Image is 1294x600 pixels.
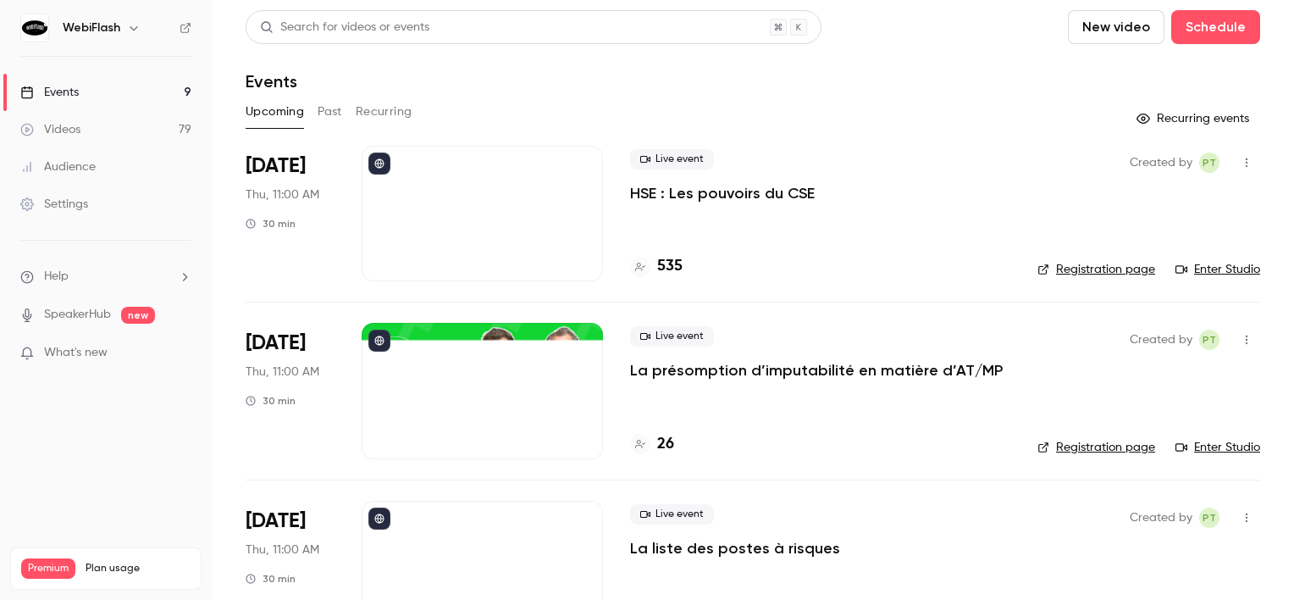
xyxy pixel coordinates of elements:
[44,306,111,324] a: SpeakerHub
[20,84,79,101] div: Events
[1068,10,1164,44] button: New video
[246,71,297,92] h1: Events
[1037,261,1155,278] a: Registration page
[657,433,674,456] h4: 26
[21,14,48,42] img: WebiFlash
[630,183,815,203] a: HSE : Les pouvoirs du CSE
[246,364,319,381] span: Thu, 11:00 AM
[1199,153,1219,173] span: Pauline TERRIEN
[20,196,88,213] div: Settings
[86,562,191,575] span: Plan usage
[44,344,108,362] span: What's new
[21,558,75,579] span: Premium
[1130,508,1192,528] span: Created by
[246,217,296,231] div: 30 min
[1203,153,1216,173] span: PT
[630,149,714,169] span: Live event
[246,323,335,458] div: Sep 25 Thu, 11:00 AM (Europe/Paris)
[20,158,96,175] div: Audience
[121,307,155,324] span: new
[1199,508,1219,528] span: Pauline TERRIEN
[1203,508,1216,528] span: PT
[1203,330,1216,350] span: PT
[630,538,840,558] a: La liste des postes à risques
[630,326,714,347] span: Live event
[246,508,306,535] span: [DATE]
[246,330,306,357] span: [DATE]
[246,542,319,558] span: Thu, 11:00 AM
[1130,330,1192,350] span: Created by
[1199,330,1219,350] span: Pauline TERRIEN
[20,121,80,138] div: Videos
[171,346,191,361] iframe: Noticeable Trigger
[1175,439,1260,456] a: Enter Studio
[63,19,120,36] h6: WebiFlash
[1130,153,1192,173] span: Created by
[246,146,335,281] div: Sep 18 Thu, 11:00 AM (Europe/Paris)
[1175,261,1260,278] a: Enter Studio
[260,19,429,36] div: Search for videos or events
[246,394,296,408] div: 30 min
[20,268,191,286] li: help-dropdown-opener
[246,186,319,203] span: Thu, 11:00 AM
[318,98,342,125] button: Past
[44,268,69,286] span: Help
[1129,105,1260,132] button: Recurring events
[630,504,714,525] span: Live event
[630,433,674,456] a: 26
[246,98,304,125] button: Upcoming
[356,98,412,125] button: Recurring
[1037,439,1155,456] a: Registration page
[630,255,683,278] a: 535
[246,153,306,180] span: [DATE]
[657,255,683,278] h4: 535
[246,572,296,586] div: 30 min
[630,360,1003,381] a: La présomption d’imputabilité en matière d’AT/MP
[1171,10,1260,44] button: Schedule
